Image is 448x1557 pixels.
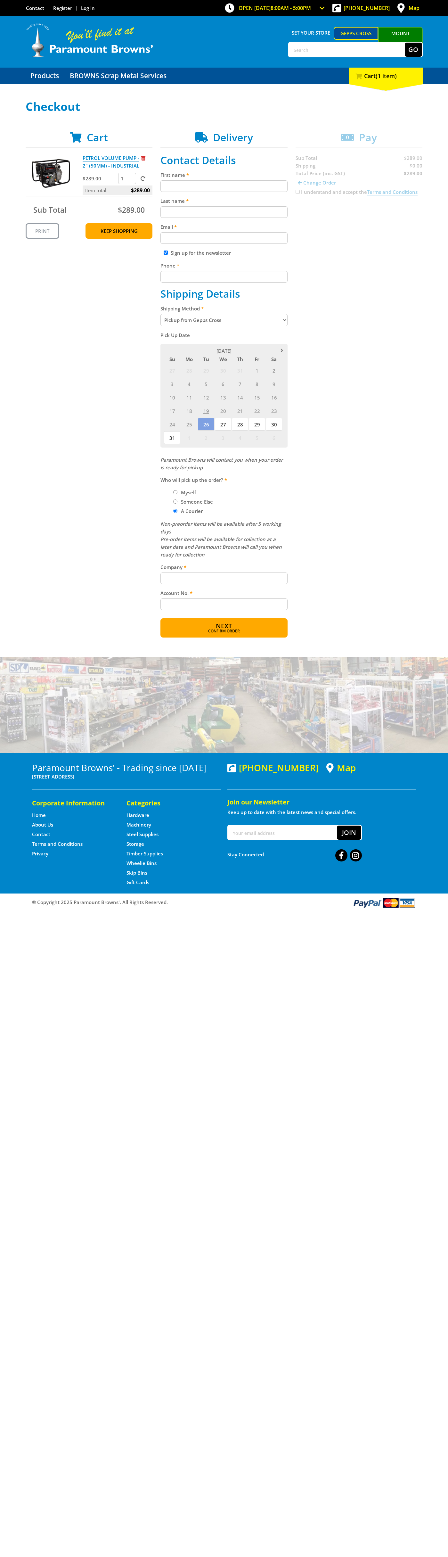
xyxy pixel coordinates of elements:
button: Go [405,43,422,57]
input: Please enter your last name. [160,206,288,218]
label: Pick Up Date [160,331,288,339]
span: 28 [232,418,248,431]
button: Next Confirm order [160,618,288,638]
a: Go to the Contact page [26,5,44,11]
span: 22 [249,404,265,417]
span: Mo [181,355,197,363]
label: Myself [179,487,198,498]
h5: Join our Newsletter [227,798,416,807]
span: (1 item) [376,72,397,80]
span: OPEN [DATE] [239,4,311,12]
p: $289.00 [83,175,117,182]
span: Confirm order [174,629,274,633]
h2: Contact Details [160,154,288,166]
a: Log in [81,5,95,11]
a: Go to the Steel Supplies page [126,831,159,838]
button: Join [337,826,361,840]
span: Fr [249,355,265,363]
input: Please enter your telephone number. [160,271,288,283]
input: Please enter your first name. [160,180,288,192]
div: ® Copyright 2025 Paramount Browns'. All Rights Reserved. [26,897,423,909]
a: Go to the Wheelie Bins page [126,860,157,867]
label: Company [160,563,288,571]
label: Phone [160,262,288,269]
span: 15 [249,391,265,404]
span: 28 [181,364,197,377]
em: Non-preorder items will be available after 5 working days Pre-order items will be available for c... [160,521,282,558]
span: 29 [198,364,214,377]
a: Go to the Terms and Conditions page [32,841,83,847]
a: Go to the Gift Cards page [126,879,149,886]
a: Go to the registration page [53,5,72,11]
span: 7 [232,377,248,390]
span: Next [216,622,232,630]
img: PETROL VOLUME PUMP - 2" (50MM) - INDUSTRIAL [32,154,70,193]
a: Go to the Skip Bins page [126,869,147,876]
span: 26 [198,418,214,431]
span: 6 [215,377,231,390]
label: Someone Else [179,496,215,507]
a: View a map of Gepps Cross location [326,762,356,773]
span: 2 [266,364,282,377]
span: Delivery [213,130,253,144]
a: Go to the Hardware page [126,812,149,819]
span: 4 [232,431,248,444]
span: We [215,355,231,363]
label: Who will pick up the order? [160,476,288,484]
span: $289.00 [118,205,145,215]
label: Shipping Method [160,305,288,312]
span: 24 [164,418,180,431]
p: Keep up to date with the latest news and special offers. [227,808,416,816]
div: Cart [349,68,423,84]
div: [PHONE_NUMBER] [227,762,319,773]
input: Please select who will pick up the order. [173,499,177,504]
a: Go to the Contact page [32,831,50,838]
select: Please select a shipping method. [160,314,288,326]
span: 21 [232,404,248,417]
span: 1 [181,431,197,444]
span: 19 [198,404,214,417]
span: 30 [215,364,231,377]
span: 18 [181,404,197,417]
span: 11 [181,391,197,404]
span: 14 [232,391,248,404]
label: First name [160,171,288,179]
span: Th [232,355,248,363]
label: Account No. [160,589,288,597]
a: Remove from cart [141,155,145,161]
a: Go to the BROWNS Scrap Metal Services page [65,68,171,84]
span: 13 [215,391,231,404]
img: Paramount Browns' [26,22,154,58]
input: Your email address [228,826,337,840]
span: 31 [164,431,180,444]
span: 27 [164,364,180,377]
a: Go to the Machinery page [126,821,151,828]
span: 8:00am - 5:00pm [271,4,311,12]
div: Stay Connected [227,847,362,862]
input: Please select who will pick up the order. [173,509,177,513]
span: 8 [249,377,265,390]
a: Go to the Timber Supplies page [126,850,163,857]
label: A Courier [179,506,205,516]
span: 3 [215,431,231,444]
a: Gepps Cross [334,27,378,40]
p: [STREET_ADDRESS] [32,773,221,780]
input: Please enter your account number. [160,598,288,610]
span: 1 [249,364,265,377]
a: Go to the About Us page [32,821,53,828]
span: 10 [164,391,180,404]
span: Cart [87,130,108,144]
a: PETROL VOLUME PUMP - 2" (50MM) - INDUSTRIAL [83,155,139,169]
a: Go to the Privacy page [32,850,48,857]
span: 9 [266,377,282,390]
input: Please select who will pick up the order. [173,490,177,494]
span: 5 [249,431,265,444]
h5: Corporate Information [32,799,114,808]
span: 25 [181,418,197,431]
span: Set your store [288,27,334,38]
input: Please enter your email address. [160,232,288,244]
span: 5 [198,377,214,390]
span: 31 [232,364,248,377]
span: 17 [164,404,180,417]
span: [DATE] [216,348,232,354]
